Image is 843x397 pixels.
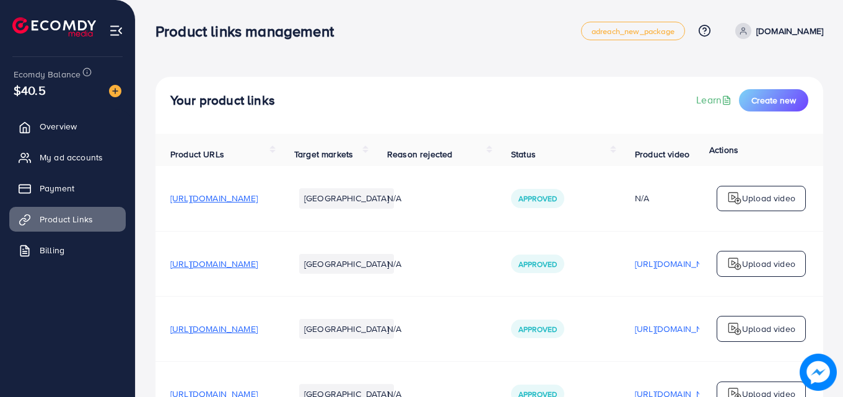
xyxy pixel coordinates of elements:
[170,258,258,270] span: [URL][DOMAIN_NAME]
[511,148,536,160] span: Status
[9,207,126,232] a: Product Links
[387,258,401,270] span: N/A
[756,24,823,38] p: [DOMAIN_NAME]
[635,256,722,271] p: [URL][DOMAIN_NAME]
[387,148,452,160] span: Reason rejected
[800,354,837,391] img: image
[635,148,689,160] span: Product video
[9,114,126,139] a: Overview
[40,151,103,164] span: My ad accounts
[727,256,742,271] img: logo
[518,259,557,269] span: Approved
[581,22,685,40] a: adreach_new_package
[592,27,675,35] span: adreach_new_package
[40,213,93,225] span: Product Links
[170,93,275,108] h4: Your product links
[40,244,64,256] span: Billing
[299,188,394,208] li: [GEOGRAPHIC_DATA]
[170,148,224,160] span: Product URLs
[387,192,401,204] span: N/A
[14,81,46,99] span: $40.5
[9,176,126,201] a: Payment
[727,191,742,206] img: logo
[109,24,123,38] img: menu
[170,192,258,204] span: [URL][DOMAIN_NAME]
[742,191,795,206] p: Upload video
[635,192,722,204] div: N/A
[387,323,401,335] span: N/A
[635,321,722,336] p: [URL][DOMAIN_NAME]
[170,323,258,335] span: [URL][DOMAIN_NAME]
[696,93,734,107] a: Learn
[12,17,96,37] img: logo
[742,321,795,336] p: Upload video
[709,144,738,156] span: Actions
[109,85,121,97] img: image
[518,324,557,334] span: Approved
[739,89,808,111] button: Create new
[742,256,795,271] p: Upload video
[40,120,77,133] span: Overview
[727,321,742,336] img: logo
[9,145,126,170] a: My ad accounts
[299,319,394,339] li: [GEOGRAPHIC_DATA]
[294,148,353,160] span: Target markets
[518,193,557,204] span: Approved
[14,68,81,81] span: Ecomdy Balance
[40,182,74,194] span: Payment
[299,254,394,274] li: [GEOGRAPHIC_DATA]
[730,23,823,39] a: [DOMAIN_NAME]
[155,22,344,40] h3: Product links management
[9,238,126,263] a: Billing
[751,94,796,107] span: Create new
